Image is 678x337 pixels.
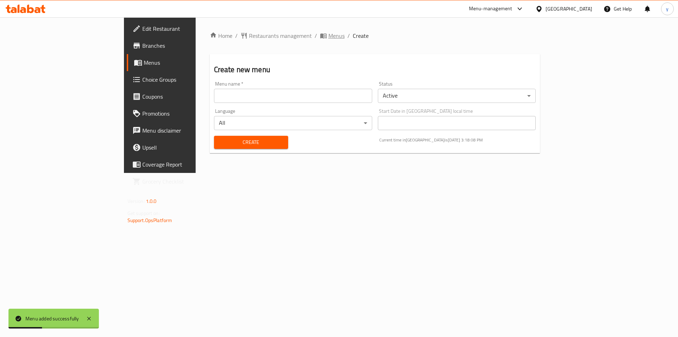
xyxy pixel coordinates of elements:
a: Restaurants management [240,31,312,40]
span: Grocery Checklist [142,177,232,186]
a: Promotions [127,105,237,122]
a: Coverage Report [127,156,237,173]
span: Menus [144,58,232,67]
span: y [666,5,668,13]
a: Menus [127,54,237,71]
h2: Create new menu [214,64,536,75]
a: Menu disclaimer [127,122,237,139]
a: Choice Groups [127,71,237,88]
span: Promotions [142,109,232,118]
p: Current time in [GEOGRAPHIC_DATA] is [DATE] 3:18:08 PM [379,137,536,143]
div: Menu added successfully [25,315,79,323]
span: Coupons [142,92,232,101]
input: Please enter Menu name [214,89,372,103]
li: / [347,31,350,40]
span: Version: [127,197,145,206]
button: Create [214,136,288,149]
span: Create [353,31,369,40]
span: Create [220,138,282,147]
a: Menus [320,31,345,40]
nav: breadcrumb [210,31,540,40]
a: Branches [127,37,237,54]
a: Grocery Checklist [127,173,237,190]
span: Coverage Report [142,160,232,169]
div: Menu-management [469,5,512,13]
a: Edit Restaurant [127,20,237,37]
div: [GEOGRAPHIC_DATA] [546,5,592,13]
span: Restaurants management [249,31,312,40]
span: Menus [328,31,345,40]
span: Menu disclaimer [142,126,232,135]
span: Upsell [142,143,232,152]
span: Branches [142,41,232,50]
div: All [214,116,372,130]
a: Coupons [127,88,237,105]
li: / [315,31,317,40]
a: Support.OpsPlatform [127,216,172,225]
span: Get support on: [127,209,160,218]
a: Upsell [127,139,237,156]
span: 1.0.0 [146,197,157,206]
div: Active [378,89,536,103]
span: Edit Restaurant [142,24,232,33]
span: Choice Groups [142,75,232,84]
